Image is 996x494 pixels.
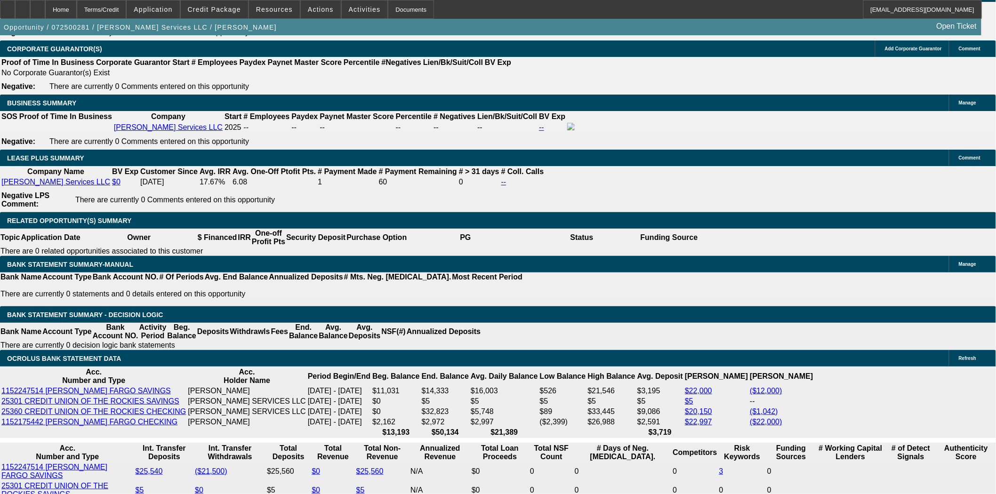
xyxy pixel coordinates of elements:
th: Bank Account NO. [92,323,139,341]
b: Percentile [344,58,379,66]
span: Add Corporate Guarantor [885,46,942,51]
a: $5 [356,486,365,494]
td: $3,195 [637,386,683,396]
td: 0 [574,462,672,480]
td: $2,997 [470,417,538,427]
th: Avg. Balance [318,323,348,341]
td: [DATE] - [DATE] [307,417,371,427]
img: facebook-icon.png [567,123,575,130]
td: $5 [539,397,586,406]
a: 1152247514 [PERSON_NAME] FARGO SAVINGS [1,463,107,479]
b: Paynet Master Score [268,58,342,66]
td: 0 [767,462,816,480]
a: 3 [719,467,723,475]
button: Application [127,0,179,18]
a: $25,540 [136,467,163,475]
a: $20,150 [685,407,712,415]
td: 17.67% [199,177,231,187]
td: 1 [317,177,377,187]
span: BANK STATEMENT SUMMARY-MANUAL [7,261,133,268]
span: -- [244,123,249,131]
th: [PERSON_NAME] [749,367,813,385]
td: $526 [539,386,586,396]
td: 0 [458,177,500,187]
b: Avg. IRR [200,167,231,175]
th: # of Detect Signals [885,444,936,462]
span: Application [134,6,172,13]
td: [PERSON_NAME] [187,417,306,427]
button: Resources [249,0,300,18]
span: Opportunity / 072500281 / [PERSON_NAME] Services LLC / [PERSON_NAME] [4,24,277,31]
a: ($12,000) [750,387,782,395]
th: Fees [271,323,289,341]
th: # Working Capital Lenders [817,444,885,462]
b: Start [225,112,241,120]
span: LEASE PLUS SUMMARY [7,154,84,162]
span: Credit Package [188,6,241,13]
b: Customer Since [140,167,198,175]
td: $2,972 [421,417,469,427]
td: $2,591 [637,417,683,427]
th: Avg. Daily Balance [470,367,538,385]
th: Avg. Deposit [637,367,683,385]
th: Beg. Balance [372,367,420,385]
th: Total Non-Revenue [356,444,409,462]
a: $5 [685,397,693,405]
td: 0 [672,462,717,480]
a: $0 [112,178,120,186]
div: -- [396,123,432,132]
th: Withdrawls [229,323,270,341]
th: # Days of Neg. [MEDICAL_DATA]. [574,444,672,462]
a: -- [501,178,506,186]
td: $21,546 [587,386,636,396]
a: Open Ticket [933,18,980,34]
th: Int. Transfer Withdrawals [194,444,265,462]
td: $5 [470,397,538,406]
span: CORPORATE GUARANTOR(S) [7,45,102,53]
th: Proof of Time In Business [19,112,112,121]
td: No Corporate Guarantor(s) Exist [1,68,515,78]
td: 2025 [224,122,242,133]
th: High Balance [587,367,636,385]
b: Paydex [240,58,266,66]
b: # Negatives [434,112,475,120]
th: End. Balance [289,323,318,341]
b: Paynet Master Score [320,112,394,120]
th: End. Balance [421,367,469,385]
b: # Coll. Calls [501,167,544,175]
b: Negative: [1,137,35,145]
th: Application Date [20,229,80,247]
th: # Of Periods [159,272,204,282]
a: $0 [312,486,320,494]
th: Funding Source [640,229,699,247]
td: $5 [587,397,636,406]
th: Owner [81,229,197,247]
b: # Employees [244,112,290,120]
th: $21,389 [470,428,538,437]
th: One-off Profit Pts [251,229,286,247]
th: Avg. Deposits [348,323,381,341]
b: Negative LPS Comment: [1,191,49,208]
td: [DATE] - [DATE] [307,386,371,396]
b: Lien/Bk/Suit/Coll [477,112,537,120]
td: $0 [372,397,420,406]
td: $89 [539,407,586,416]
th: Annualized Revenue [410,444,470,462]
span: Bank Statement Summary - Decision Logic [7,311,163,319]
button: Actions [301,0,341,18]
th: $3,719 [637,428,683,437]
th: Proof of Time In Business [1,58,95,67]
span: Comment [959,46,980,51]
th: Beg. Balance [167,323,196,341]
td: $5 [421,397,469,406]
td: -- [477,122,538,133]
td: $5,748 [470,407,538,416]
th: SOS [1,112,18,121]
th: IRR [237,229,251,247]
th: Total Revenue [311,444,354,462]
th: Acc. Number and Type [1,444,134,462]
a: $0 [195,486,203,494]
th: Most Recent Period [452,272,523,282]
td: [DATE] - [DATE] [307,407,371,416]
a: $22,000 [685,387,712,395]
